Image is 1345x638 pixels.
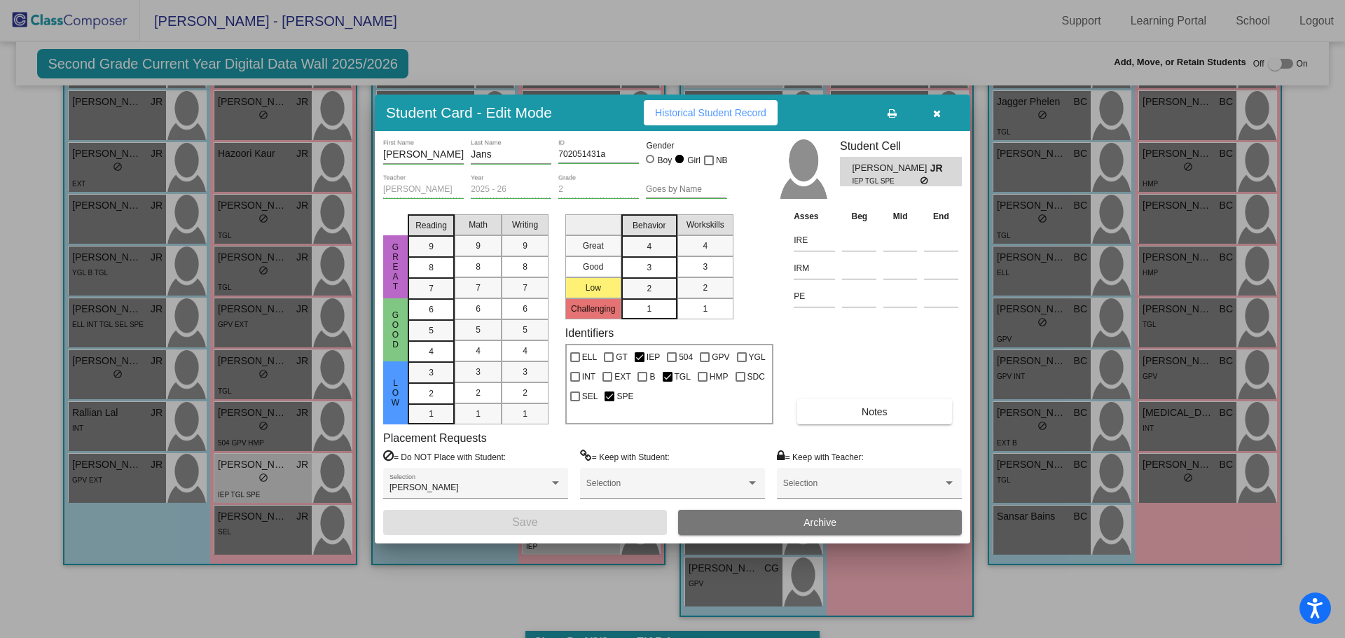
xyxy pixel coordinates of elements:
[647,349,660,366] span: IEP
[429,303,434,316] span: 6
[794,286,835,307] input: assessment
[839,209,880,224] th: Beg
[429,387,434,400] span: 2
[429,345,434,358] span: 4
[429,240,434,253] span: 9
[716,152,728,169] span: NB
[471,185,551,195] input: year
[558,150,639,160] input: Enter ID
[616,388,633,405] span: SPE
[678,510,962,535] button: Archive
[512,516,537,528] span: Save
[880,209,920,224] th: Mid
[687,154,701,167] div: Girl
[712,349,729,366] span: GPV
[646,185,726,195] input: goes by name
[383,450,506,464] label: = Do NOT Place with Student:
[582,368,595,385] span: INT
[840,139,962,153] h3: Student Cell
[794,230,835,251] input: assessment
[580,450,670,464] label: = Keep with Student:
[803,517,836,528] span: Archive
[647,240,651,253] span: 4
[523,240,527,252] span: 9
[679,349,693,366] span: 504
[523,261,527,273] span: 8
[797,399,951,424] button: Notes
[429,366,434,379] span: 3
[476,345,481,357] span: 4
[523,345,527,357] span: 4
[614,368,630,385] span: EXT
[687,219,724,231] span: Workskills
[389,378,402,408] span: Low
[476,324,481,336] span: 5
[647,303,651,315] span: 1
[657,154,672,167] div: Boy
[476,366,481,378] span: 3
[523,324,527,336] span: 5
[389,310,402,349] span: Good
[476,303,481,315] span: 6
[523,366,527,378] span: 3
[582,388,598,405] span: SEL
[862,406,888,417] span: Notes
[523,387,527,399] span: 2
[644,100,778,125] button: Historical Student Record
[386,104,552,121] h3: Student Card - Edit Mode
[565,326,614,340] label: Identifiers
[747,368,765,385] span: SDC
[429,408,434,420] span: 1
[633,219,665,232] span: Behavior
[523,408,527,420] span: 1
[675,368,691,385] span: TGL
[476,408,481,420] span: 1
[429,324,434,337] span: 5
[710,368,729,385] span: HMP
[476,240,481,252] span: 9
[558,185,639,195] input: grade
[920,209,962,224] th: End
[429,261,434,274] span: 8
[647,282,651,295] span: 2
[469,219,488,231] span: Math
[476,282,481,294] span: 7
[383,431,487,445] label: Placement Requests
[703,261,708,273] span: 3
[429,282,434,295] span: 7
[415,219,447,232] span: Reading
[930,161,950,176] span: JR
[703,303,708,315] span: 1
[749,349,766,366] span: YGL
[794,258,835,279] input: assessment
[582,349,597,366] span: ELL
[616,349,628,366] span: GT
[523,282,527,294] span: 7
[655,107,766,118] span: Historical Student Record
[512,219,538,231] span: Writing
[646,139,726,152] mat-label: Gender
[777,450,864,464] label: = Keep with Teacher:
[383,510,667,535] button: Save
[523,303,527,315] span: 6
[383,185,464,195] input: teacher
[649,368,655,385] span: B
[790,209,839,224] th: Asses
[703,282,708,294] span: 2
[852,161,930,176] span: [PERSON_NAME]
[703,240,708,252] span: 4
[389,242,402,291] span: Great
[389,483,459,492] span: [PERSON_NAME]
[647,261,651,274] span: 3
[476,261,481,273] span: 8
[476,387,481,399] span: 2
[852,176,920,186] span: IEP TGL SPE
